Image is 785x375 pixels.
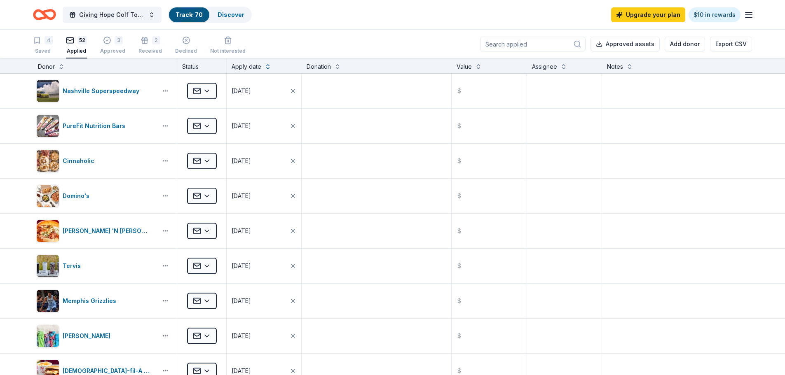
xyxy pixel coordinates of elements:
[33,33,53,58] button: 4Saved
[37,185,59,207] img: Image for Domino's
[152,36,160,44] div: 2
[227,284,301,318] button: [DATE]
[37,255,59,277] img: Image for Tervis
[36,289,154,312] button: Image for Memphis GrizzliesMemphis Grizzlies
[36,79,154,102] button: Image for Nashville SuperspeedwayNashville Superspeedway
[37,80,59,102] img: Image for Nashville Superspeedway
[63,121,129,131] div: PureFit Nutrition Bars
[138,33,162,58] button: 2Received
[168,7,252,23] button: Track· 70Discover
[232,156,251,166] div: [DATE]
[63,331,114,341] div: [PERSON_NAME]
[232,121,251,131] div: [DATE]
[36,324,154,347] button: Image for Vineyard Vines[PERSON_NAME]
[210,33,246,58] button: Not interested
[33,48,53,54] div: Saved
[37,115,59,137] img: Image for PureFit Nutrition Bars
[232,331,251,341] div: [DATE]
[210,48,246,54] div: Not interested
[100,48,125,54] div: Approved
[232,191,251,201] div: [DATE]
[36,219,154,242] button: Image for Jim 'N Nick's BBQ Restaurant[PERSON_NAME] 'N [PERSON_NAME]'s BBQ Restaurant
[36,149,154,172] button: Image for CinnaholicCinnaholic
[689,7,740,22] a: $10 in rewards
[227,109,301,143] button: [DATE]
[63,261,84,271] div: Tervis
[227,214,301,248] button: [DATE]
[307,62,331,72] div: Donation
[232,296,251,306] div: [DATE]
[218,11,244,18] a: Discover
[45,36,53,44] div: 4
[36,184,154,207] button: Image for Domino's Domino's
[63,86,143,96] div: Nashville Superspeedway
[36,254,154,277] button: Image for TervisTervis
[710,37,752,51] button: Export CSV
[38,62,55,72] div: Donor
[232,261,251,271] div: [DATE]
[66,33,87,58] button: 52Applied
[138,48,162,54] div: Received
[115,36,123,44] div: 3
[63,156,98,166] div: Cinnaholic
[232,226,251,236] div: [DATE]
[227,74,301,108] button: [DATE]
[100,33,125,58] button: 3Approved
[232,86,251,96] div: [DATE]
[37,290,59,312] img: Image for Memphis Grizzlies
[457,62,472,72] div: Value
[37,150,59,172] img: Image for Cinnaholic
[177,58,227,73] div: Status
[227,179,301,213] button: [DATE]
[36,114,154,137] button: Image for PureFit Nutrition BarsPureFit Nutrition Bars
[79,10,145,20] span: Giving Hope Golf Tournament
[37,220,59,242] img: Image for Jim 'N Nick's BBQ Restaurant
[611,7,685,22] a: Upgrade your plan
[37,325,59,347] img: Image for Vineyard Vines
[63,296,120,306] div: Memphis Grizzlies
[33,5,56,24] a: Home
[227,144,301,178] button: [DATE]
[480,37,586,51] input: Search applied
[175,33,197,58] button: Declined
[63,226,154,236] div: [PERSON_NAME] 'N [PERSON_NAME]'s BBQ Restaurant
[227,249,301,283] button: [DATE]
[66,48,87,54] div: Applied
[63,191,93,201] div: Domino's
[591,37,660,51] button: Approved assets
[665,37,705,51] button: Add donor
[77,36,87,44] div: 52
[176,11,203,18] a: Track· 70
[175,48,197,54] div: Declined
[232,62,261,72] div: Apply date
[607,62,623,72] div: Notes
[63,7,162,23] button: Giving Hope Golf Tournament
[227,319,301,353] button: [DATE]
[532,62,557,72] div: Assignee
